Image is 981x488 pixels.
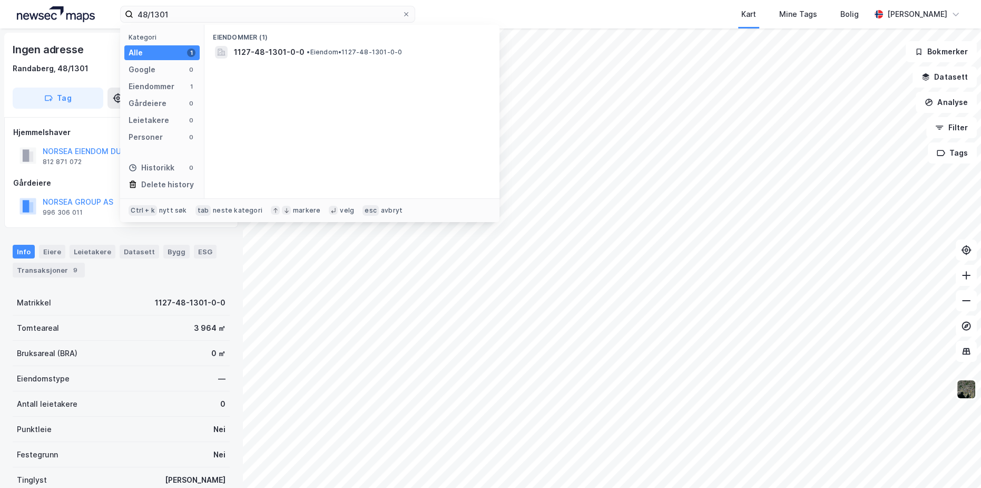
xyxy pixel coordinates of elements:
div: Punktleie [17,423,52,436]
div: 0 [187,116,195,125]
div: 1 [187,82,195,91]
div: 1127-48-1301-0-0 [155,296,225,309]
div: Personer [129,131,163,143]
div: velg [340,206,354,215]
input: Søk på adresse, matrikkel, gårdeiere, leietakere eller personer [133,6,402,22]
div: Festegrunn [17,448,58,461]
div: Gårdeiere [129,97,166,110]
div: Info [13,245,35,259]
div: avbryt [381,206,403,215]
div: Historikk [129,161,174,174]
div: Eiendommer (1) [204,25,499,44]
div: Hjemmelshaver [13,126,229,139]
div: 0 [187,133,195,141]
div: 0 [220,398,225,410]
div: ESG [194,245,217,259]
span: • [307,48,310,56]
div: Ingen adresse [13,41,85,58]
button: Filter [926,117,977,138]
span: 1127-48-1301-0-0 [234,46,305,59]
div: 3 964 ㎡ [194,322,225,334]
div: Leietakere [129,114,169,127]
div: Tomteareal [17,322,59,334]
div: Tinglyst [17,474,47,486]
div: Datasett [120,245,159,259]
div: Eiere [39,245,65,259]
div: Matrikkel [17,296,51,309]
div: Bruksareal (BRA) [17,347,77,360]
div: [PERSON_NAME] [887,8,947,21]
div: 0 [187,164,195,172]
div: Ctrl + k [129,205,157,216]
div: esc [362,205,379,216]
div: nytt søk [159,206,187,215]
button: Bokmerker [906,41,977,62]
div: Nei [213,423,225,436]
iframe: Chat Widget [928,437,981,488]
div: Randaberg, 48/1301 [13,62,89,75]
div: — [218,372,225,385]
div: 0 [187,99,195,108]
div: 9 [70,265,81,275]
div: Bolig [840,8,859,21]
div: Leietakere [70,245,115,259]
div: markere [293,206,320,215]
div: neste kategori [213,206,262,215]
img: 9k= [956,379,976,399]
div: 812 871 072 [43,158,82,166]
div: Kart [741,8,756,21]
div: 0 ㎡ [211,347,225,360]
div: 0 [187,65,195,74]
img: logo.a4113a55bc3d86da70a041830d287a7e.svg [17,6,95,22]
div: 996 306 011 [43,208,83,217]
div: Kategori [129,33,200,41]
button: Tag [13,88,103,109]
div: Bygg [163,245,190,259]
div: Nei [213,448,225,461]
div: Google [129,63,155,76]
div: Alle [129,46,143,59]
div: [PERSON_NAME] [165,474,225,486]
button: Datasett [913,66,977,88]
div: Eiendommer [129,80,174,93]
div: Eiendomstype [17,372,70,385]
div: Antall leietakere [17,398,77,410]
div: tab [195,205,211,216]
div: 1 [187,49,195,57]
div: Mine Tags [779,8,817,21]
button: Analyse [916,92,977,113]
div: Gårdeiere [13,177,229,189]
button: Tags [928,142,977,164]
div: Transaksjoner [13,263,85,278]
div: Delete history [141,178,194,191]
span: Eiendom • 1127-48-1301-0-0 [307,48,402,56]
